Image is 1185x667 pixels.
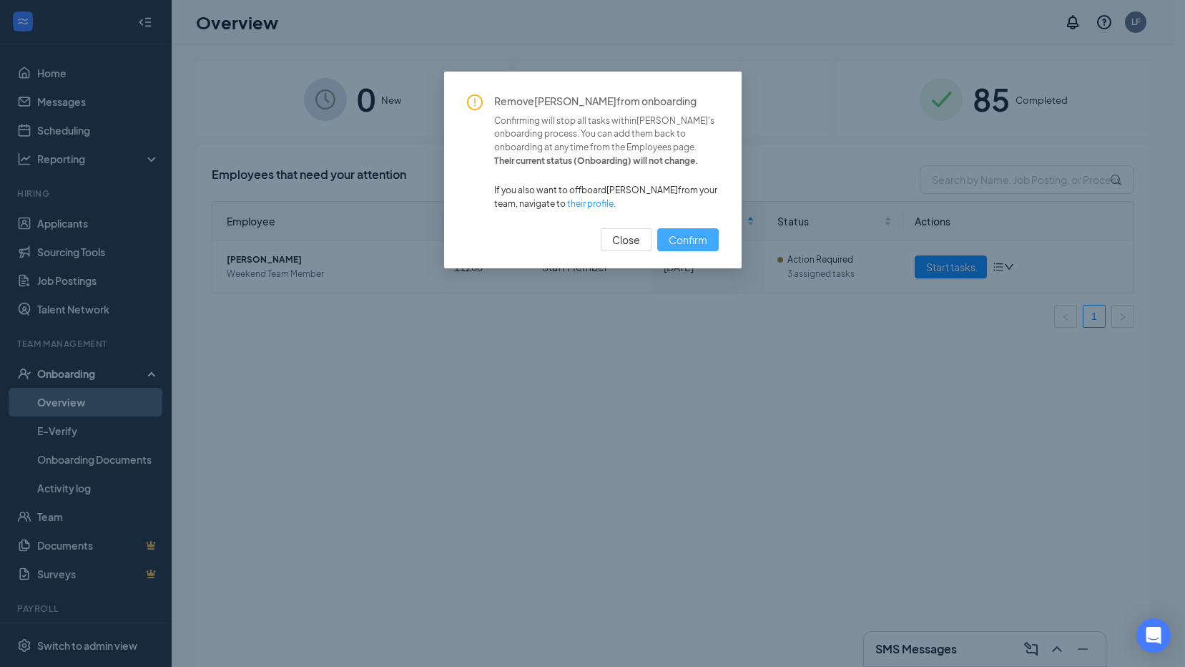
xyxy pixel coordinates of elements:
span: Confirm [669,232,707,248]
button: Confirm [657,228,719,251]
button: Close [601,228,651,251]
div: Open Intercom Messenger [1136,618,1171,653]
a: their profile [567,198,614,209]
span: exclamation-circle [467,94,483,110]
span: Close [612,232,640,248]
span: Their current status ( Onboarding ) will not change. [494,155,719,168]
span: Remove [PERSON_NAME] from onboarding [494,94,719,109]
span: If you also want to offboard [PERSON_NAME] from your team, navigate to . [494,184,719,211]
span: Confirming will stop all tasks within [PERSON_NAME] 's onboarding process. You can add them back ... [494,115,719,155]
